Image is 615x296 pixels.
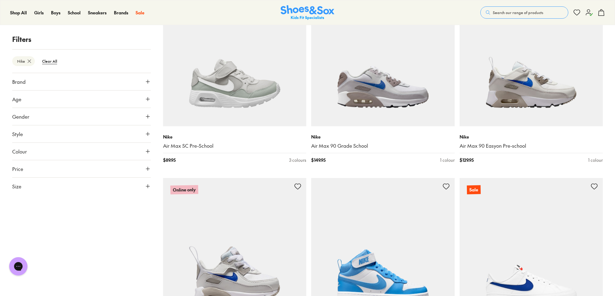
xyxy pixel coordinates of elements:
[289,157,306,163] div: 3 colours
[114,9,128,16] a: Brands
[51,9,60,16] a: Boys
[311,134,455,140] p: Nike
[480,6,568,19] button: Search our range of products
[12,113,29,120] span: Gender
[12,165,23,172] span: Price
[311,157,326,163] span: $ 149.95
[136,9,144,16] a: Sale
[163,134,307,140] p: Nike
[12,78,26,85] span: Brand
[163,142,307,149] a: Air Max SC Pre-School
[68,9,81,16] a: School
[170,185,198,195] p: Online only
[588,157,603,163] div: 1 colour
[12,95,21,103] span: Age
[460,157,474,163] span: $ 129.95
[34,9,44,16] a: Girls
[12,183,21,190] span: Size
[12,160,151,177] button: Price
[6,255,31,278] iframe: Gorgias live chat messenger
[460,134,603,140] p: Nike
[281,5,334,20] a: Shoes & Sox
[37,56,62,67] btn: Clear All
[12,130,23,138] span: Style
[10,9,27,16] a: Shop All
[12,56,35,66] btn: Nike
[163,157,176,163] span: $ 89.95
[12,91,151,108] button: Age
[12,143,151,160] button: Colour
[460,142,603,149] a: Air Max 90 Easyon Pre-school
[12,178,151,195] button: Size
[12,108,151,125] button: Gender
[467,185,480,194] p: Sale
[12,34,151,44] p: Filters
[311,142,455,149] a: Air Max 90 Grade School
[493,10,543,15] span: Search our range of products
[12,73,151,90] button: Brand
[88,9,107,16] a: Sneakers
[440,157,455,163] div: 1 colour
[12,148,27,155] span: Colour
[12,125,151,142] button: Style
[281,5,334,20] img: SNS_Logo_Responsive.svg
